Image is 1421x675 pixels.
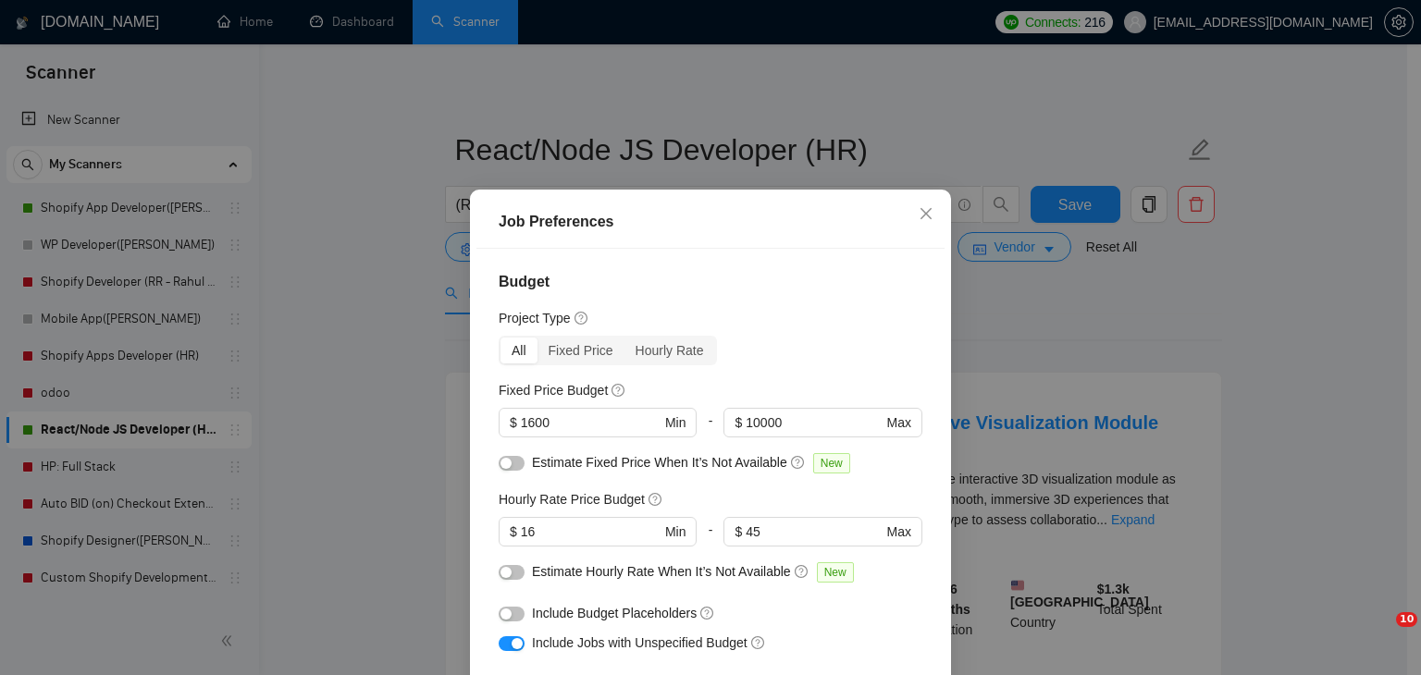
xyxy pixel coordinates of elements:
[887,522,911,542] span: Max
[612,383,626,398] span: question-circle
[665,412,686,433] span: Min
[532,606,697,620] span: Include Budget Placeholders
[813,453,850,473] span: New
[735,412,742,433] span: $
[499,489,645,509] h5: Hourly Rate Price Budget
[817,562,854,583] span: New
[697,517,723,561] div: -
[887,412,911,433] span: Max
[624,337,715,363] div: Hourly Rate
[700,606,715,620] span: question-circle
[499,380,608,400] h5: Fixed Price Budget
[575,311,589,325] span: question-circle
[510,522,517,542] span: $
[499,211,922,233] div: Job Preferences
[795,564,809,579] span: question-circle
[521,522,661,542] input: 0
[532,455,787,470] span: Estimate Fixed Price When It’s Not Available
[901,190,951,239] button: Close
[500,337,538,363] div: All
[499,308,571,328] h5: Project Type
[746,522,883,542] input: ∞
[665,522,686,542] span: Min
[532,635,748,650] span: Include Jobs with Unspecified Budget
[735,522,742,542] span: $
[1396,612,1417,627] span: 10
[746,412,883,433] input: ∞
[751,635,766,650] span: question-circle
[919,206,933,221] span: close
[510,412,517,433] span: $
[532,564,791,579] span: Estimate Hourly Rate When It’s Not Available
[538,337,624,363] div: Fixed Price
[499,271,922,293] h4: Budget
[791,455,806,470] span: question-circle
[649,492,663,507] span: question-circle
[521,412,661,433] input: 0
[1358,612,1402,657] iframe: Intercom live chat
[697,408,723,452] div: -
